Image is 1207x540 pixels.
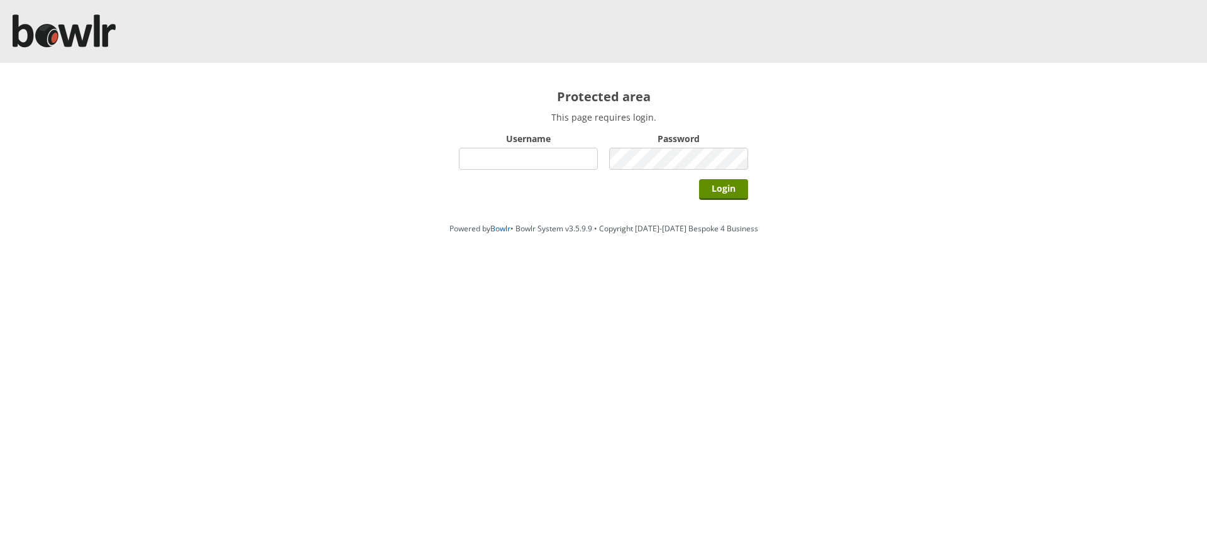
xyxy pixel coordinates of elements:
a: Bowlr [490,223,510,234]
label: Username [459,133,598,145]
input: Login [699,179,748,200]
span: Powered by • Bowlr System v3.5.9.9 • Copyright [DATE]-[DATE] Bespoke 4 Business [449,223,758,234]
label: Password [609,133,748,145]
p: This page requires login. [459,111,748,123]
h2: Protected area [459,88,748,105]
